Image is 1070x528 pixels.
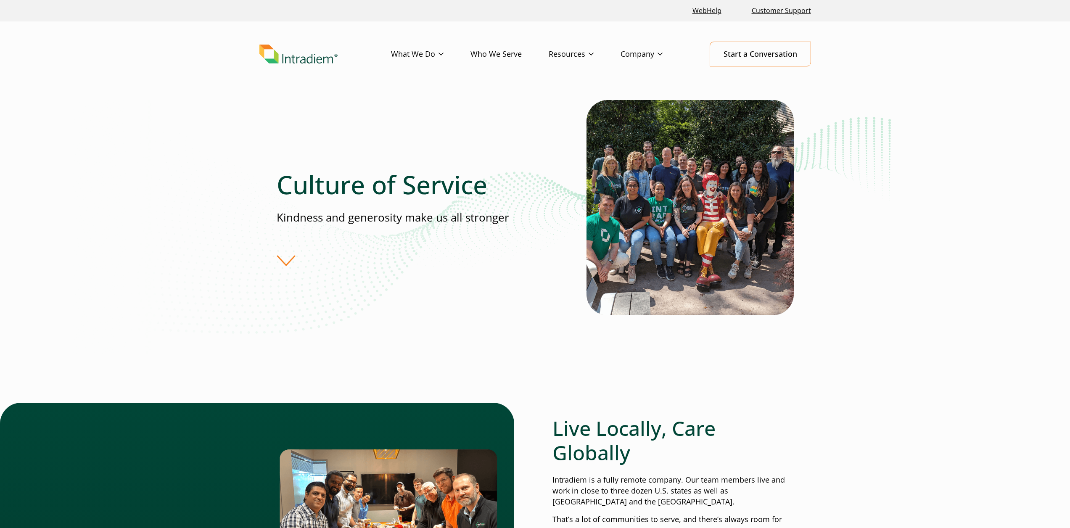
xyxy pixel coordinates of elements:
[549,42,621,66] a: Resources
[277,210,535,225] p: Kindness and generosity make us all stronger
[552,416,794,465] h2: Live Locally, Care Globally
[621,42,690,66] a: Company
[689,2,725,20] a: Link opens in a new window
[259,45,338,64] img: Intradiem
[277,169,535,200] h1: Culture of Service
[748,2,814,20] a: Customer Support
[259,45,391,64] a: Link to homepage of Intradiem
[391,42,470,66] a: What We Do
[710,42,811,66] a: Start a Conversation
[587,100,794,315] img: Intradiem Culture of Service team photo with ronald mcdonald
[552,475,794,507] p: Intradiem is a fully remote company. Our team members live and work in close to three dozen U.S. ...
[470,42,549,66] a: Who We Serve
